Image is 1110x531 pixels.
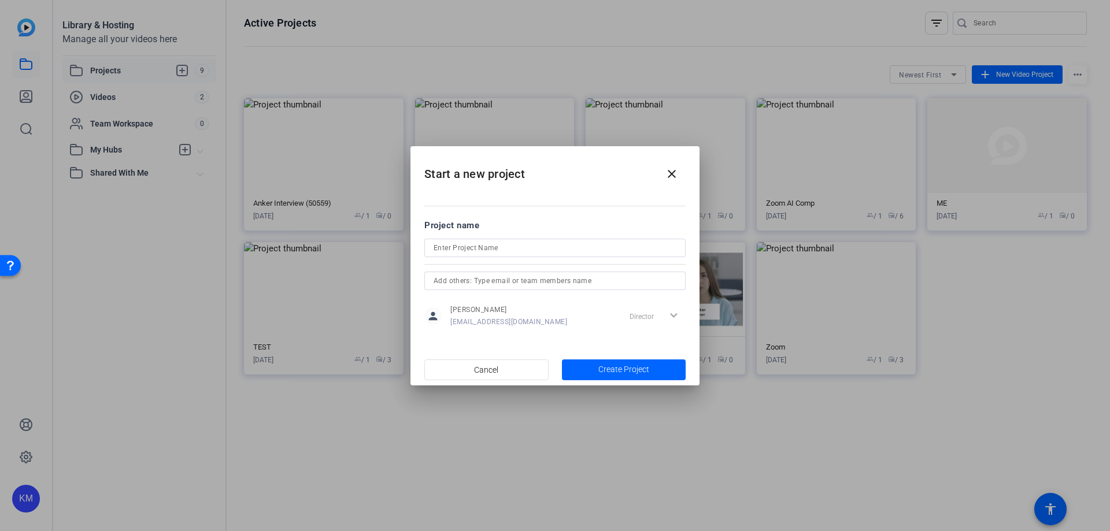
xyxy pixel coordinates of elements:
[598,363,649,376] span: Create Project
[424,359,549,380] button: Cancel
[562,359,686,380] button: Create Project
[450,317,567,326] span: [EMAIL_ADDRESS][DOMAIN_NAME]
[424,219,686,232] div: Project name
[434,241,676,255] input: Enter Project Name
[450,305,567,314] span: [PERSON_NAME]
[474,359,498,381] span: Cancel
[410,146,700,193] h2: Start a new project
[424,307,442,325] mat-icon: person
[434,274,676,288] input: Add others: Type email or team members name
[665,167,679,181] mat-icon: close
